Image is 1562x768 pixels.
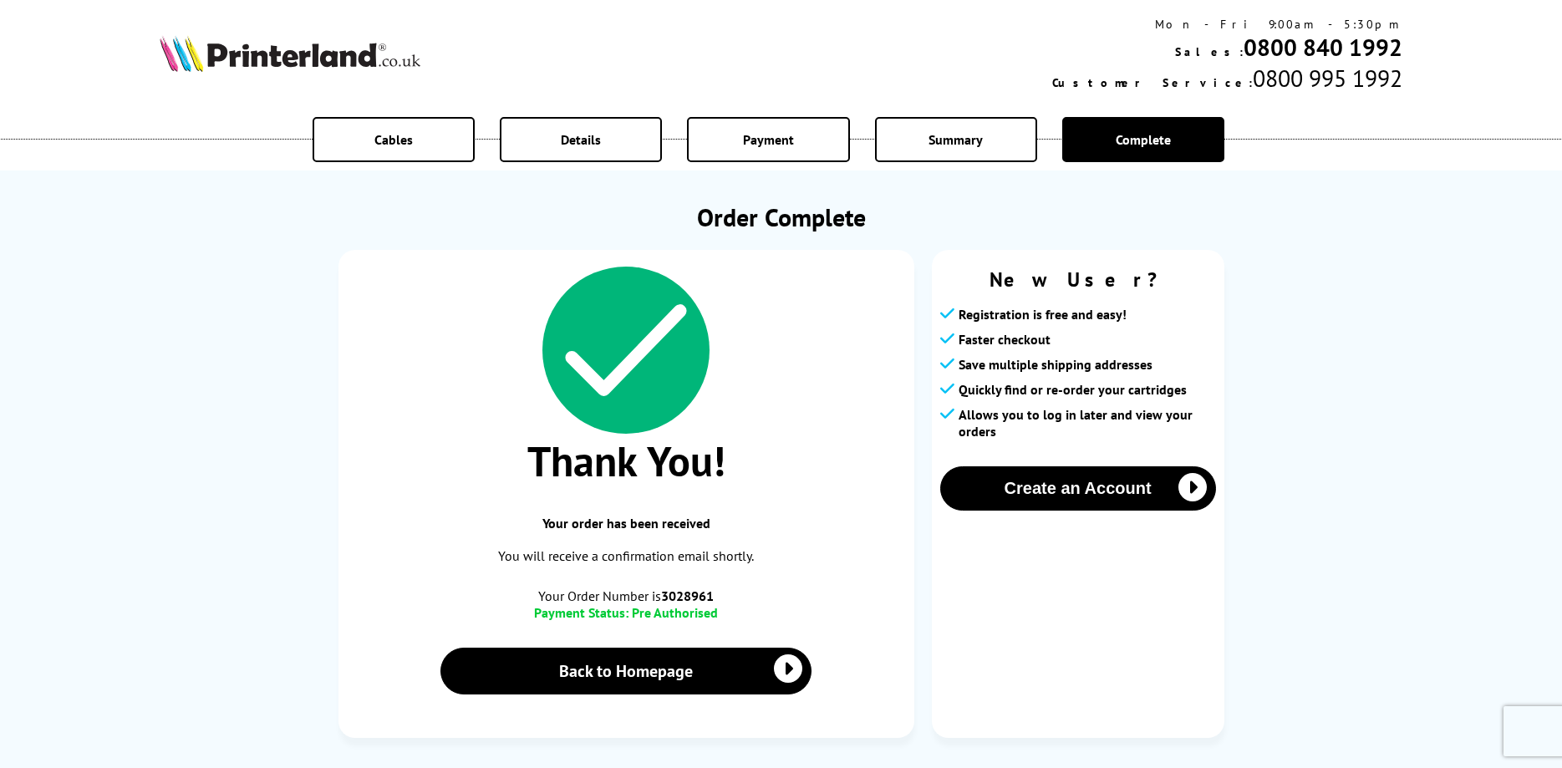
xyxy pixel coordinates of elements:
span: Allows you to log in later and view your orders [959,406,1216,440]
span: Summary [929,131,983,148]
span: Pre Authorised [632,604,718,621]
img: Printerland Logo [160,35,420,72]
a: 0800 840 1992 [1244,32,1402,63]
span: Quickly find or re-order your cartridges [959,381,1187,398]
span: Your order has been received [355,515,898,531]
span: Registration is free and easy! [959,306,1127,323]
span: Payment Status: [534,604,628,621]
span: Payment [743,131,794,148]
span: 0800 995 1992 [1253,63,1402,94]
button: Create an Account [940,466,1216,511]
span: Save multiple shipping addresses [959,356,1152,373]
b: 3028961 [661,587,714,604]
span: Complete [1116,131,1171,148]
div: Mon - Fri 9:00am - 5:30pm [1052,17,1402,32]
p: You will receive a confirmation email shortly. [355,545,898,567]
span: Customer Service: [1052,75,1253,90]
span: New User? [940,267,1216,292]
span: Cables [374,131,413,148]
h1: Order Complete [338,201,1224,233]
span: Sales: [1175,44,1244,59]
span: Faster checkout [959,331,1051,348]
a: Back to Homepage [440,648,812,694]
span: Details [561,131,601,148]
span: Your Order Number is [355,587,898,604]
span: Thank You! [355,434,898,488]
